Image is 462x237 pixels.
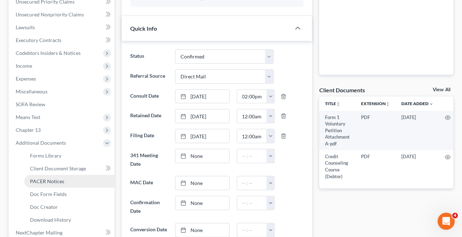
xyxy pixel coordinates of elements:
input: -- : -- [237,109,267,123]
a: Extensionunfold_more [361,101,390,106]
td: PDF [355,111,396,150]
input: -- : -- [237,196,267,210]
span: Additional Documents [16,140,66,146]
a: Forms Library [24,149,115,162]
td: [DATE] [396,111,439,150]
input: -- : -- [237,90,267,103]
a: None [176,196,229,210]
i: expand_more [429,102,433,106]
a: [DATE] [176,109,229,123]
a: Doc Creator [24,201,115,213]
label: Confirmation Date [127,196,172,217]
input: -- : -- [237,176,267,190]
div: Client Documents [319,86,365,94]
label: Referral Source [127,69,172,84]
a: PACER Notices [24,175,115,188]
a: Client Document Storage [24,162,115,175]
a: Doc Form Fields [24,188,115,201]
label: Retained Date [127,109,172,123]
span: Unsecured Nonpriority Claims [16,11,84,17]
input: -- : -- [237,149,267,163]
span: 4 [452,213,458,218]
td: Form 1 Voluntary Petition Attachment A-pdf [319,111,355,150]
span: Download History [30,217,71,223]
a: [DATE] [176,129,229,143]
label: Status [127,50,172,64]
a: None [176,176,229,190]
span: Means Test [16,114,40,120]
span: Doc Form Fields [30,191,67,197]
span: Executory Contracts [16,37,61,43]
span: Client Document Storage [30,165,86,171]
a: Unsecured Nonpriority Claims [10,8,115,21]
a: None [176,149,229,163]
span: PACER Notices [30,178,64,184]
label: Filing Date [127,129,172,143]
span: Lawsuits [16,24,35,30]
td: Credit Counseling Course (Debtor) [319,150,355,183]
a: Executory Contracts [10,34,115,47]
span: Doc Creator [30,204,58,210]
a: SOFA Review [10,98,115,111]
label: 341 Meeting Date [127,149,172,170]
td: [DATE] [396,150,439,183]
a: [DATE] [176,90,229,103]
i: unfold_more [336,102,340,106]
label: MAC Date [127,176,172,190]
span: Forms Library [30,153,61,159]
a: View All [433,87,451,92]
a: Lawsuits [10,21,115,34]
iframe: Intercom live chat [438,213,455,230]
span: Chapter 13 [16,127,41,133]
span: Expenses [16,76,36,82]
i: unfold_more [386,102,390,106]
span: NextChapter Mailing [16,230,62,236]
label: Consult Date [127,89,172,104]
td: PDF [355,150,396,183]
input: -- : -- [237,129,267,143]
span: Quick Info [130,25,157,32]
span: Codebtors Insiders & Notices [16,50,81,56]
span: Miscellaneous [16,88,47,94]
span: Income [16,63,32,69]
span: SOFA Review [16,101,45,107]
a: Download History [24,213,115,226]
input: -- : -- [237,223,267,237]
a: Date Added expand_more [401,101,433,106]
a: Titleunfold_more [325,101,340,106]
a: None [176,223,229,237]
